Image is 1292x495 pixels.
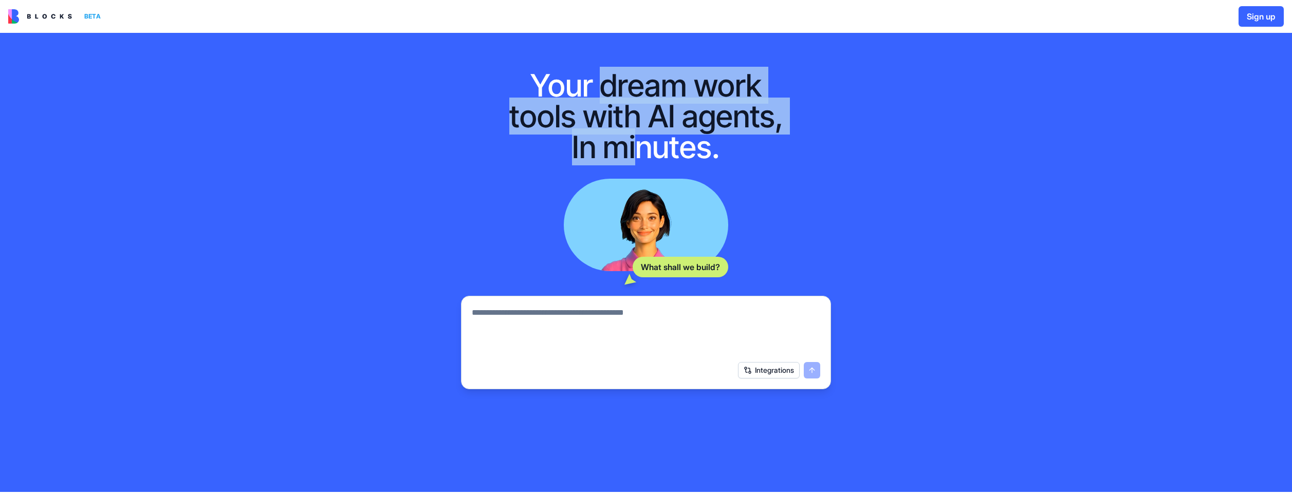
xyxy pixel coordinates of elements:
a: BETA [8,9,105,24]
div: BETA [80,9,105,24]
button: Integrations [738,362,800,378]
div: What shall we build? [633,257,728,277]
button: Sign up [1239,6,1284,27]
h1: Your dream work tools with AI agents, In minutes. [498,70,794,162]
img: logo [8,9,72,24]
